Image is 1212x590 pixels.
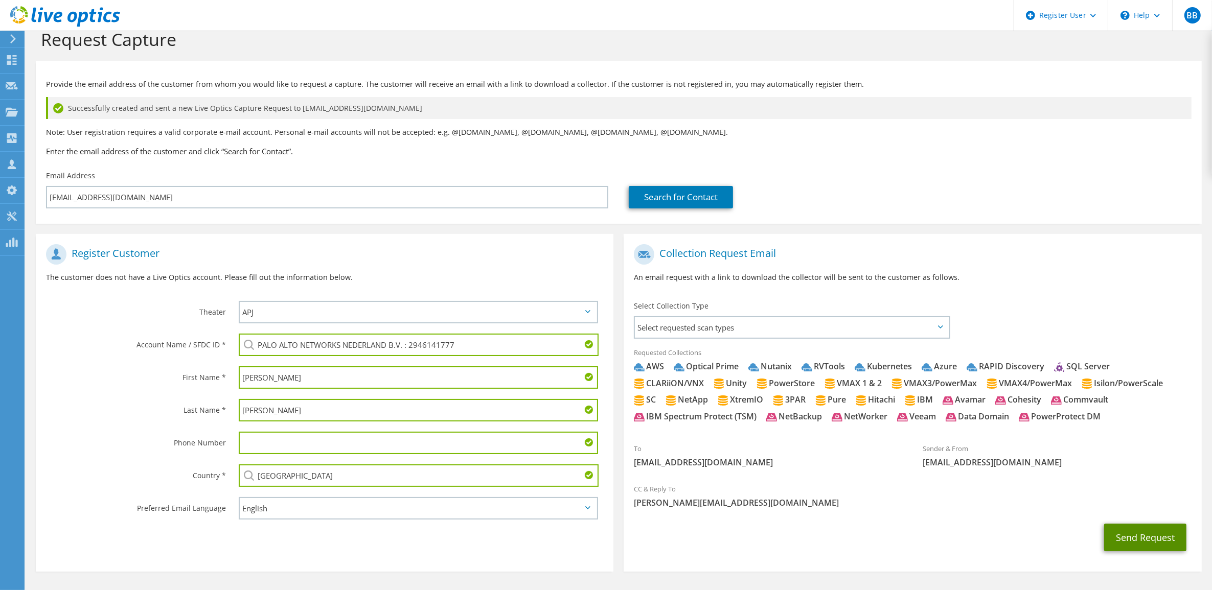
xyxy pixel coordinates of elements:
[913,438,1202,473] div: Sender & From
[891,377,977,389] div: VMAX3/PowerMax
[1184,7,1201,23] span: BB
[46,301,226,317] label: Theater
[825,377,882,389] div: VMAX 1 & 2
[634,497,1191,508] span: [PERSON_NAME][EMAIL_ADDRESS][DOMAIN_NAME]
[714,377,747,389] div: Unity
[815,394,846,406] div: Pure
[856,394,895,406] div: Hitachi
[802,361,845,372] div: RVTools
[46,244,598,265] h1: Register Customer
[946,411,1009,422] div: Data Domain
[46,272,603,283] p: The customer does not have a Live Optics account. Please fill out the information below.
[748,361,792,372] div: Nutanix
[943,394,986,406] div: Avamar
[832,411,887,422] div: NetWorker
[46,146,1192,157] h3: Enter the email address of the customer and click “Search for Contact”.
[674,361,739,372] div: Optical Prime
[629,186,733,208] a: Search for Contact
[1054,361,1110,372] div: SQL Server
[922,361,957,372] div: Azure
[624,438,912,473] div: To
[624,478,1201,513] div: CC & Reply To
[46,464,226,481] label: Country *
[634,272,1191,283] p: An email request with a link to download the collector will be sent to the customer as follows.
[68,103,422,114] span: Successfully created and sent a new Live Optics Capture Request to [EMAIL_ADDRESS][DOMAIN_NAME]
[718,394,763,406] div: XtremIO
[624,342,1201,433] div: Requested Collections
[1019,411,1101,422] div: PowerProtect DM
[905,394,933,406] div: IBM
[855,361,912,372] div: Kubernetes
[1051,394,1108,406] div: Commvault
[757,377,815,389] div: PowerStore
[46,171,95,181] label: Email Address
[923,457,1192,468] span: [EMAIL_ADDRESS][DOMAIN_NAME]
[773,394,806,406] div: 3PAR
[46,79,1192,90] p: Provide the email address of the customer from whom you would like to request a capture. The cust...
[46,334,226,350] label: Account Name / SFDC ID *
[634,301,708,311] label: Select Collection Type
[967,361,1044,372] div: RAPID Discovery
[666,394,708,406] div: NetApp
[46,497,226,513] label: Preferred Email Language
[634,394,656,406] div: SC
[1104,524,1186,551] button: Send Request
[1082,377,1163,389] div: Isilon/PowerScale
[1120,11,1130,20] svg: \n
[46,399,226,415] label: Last Name *
[46,127,1192,138] p: Note: User registration requires a valid corporate e-mail account. Personal e-mail accounts will ...
[634,361,664,372] div: AWS
[46,366,226,383] label: First Name *
[897,411,936,422] div: Veeam
[46,432,226,448] label: Phone Number
[634,411,757,422] div: IBM Spectrum Protect (TSM)
[634,244,1186,265] h1: Collection Request Email
[634,377,704,389] div: CLARiiON/VNX
[987,377,1072,389] div: VMAX4/PowerMax
[995,394,1041,406] div: Cohesity
[41,29,1192,50] h1: Request Capture
[634,457,902,468] span: [EMAIL_ADDRESS][DOMAIN_NAME]
[766,411,822,422] div: NetBackup
[635,317,948,338] span: Select requested scan types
